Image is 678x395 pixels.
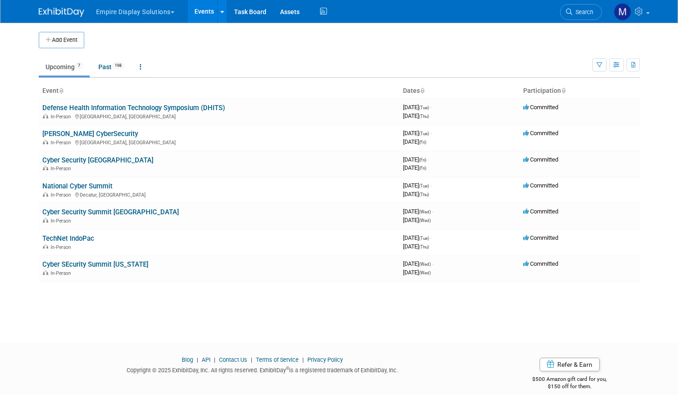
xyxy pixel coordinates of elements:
span: - [430,234,432,241]
span: | [194,356,200,363]
span: [DATE] [403,260,433,267]
span: In-Person [51,114,74,120]
a: Cyber Security Summit [GEOGRAPHIC_DATA] [42,208,179,216]
span: - [428,156,429,163]
span: (Wed) [419,209,431,214]
img: In-Person Event [43,166,48,170]
span: (Wed) [419,270,431,275]
span: [DATE] [403,164,426,171]
span: - [432,208,433,215]
img: In-Person Event [43,114,48,118]
span: [DATE] [403,104,432,111]
span: Committed [523,260,558,267]
span: 7 [75,62,83,69]
img: In-Person Event [43,192,48,197]
span: Committed [523,156,558,163]
span: [DATE] [403,191,429,197]
span: [DATE] [403,112,429,119]
span: [DATE] [403,269,431,276]
span: - [430,182,432,189]
a: Sort by Participation Type [561,87,566,94]
span: | [249,356,255,363]
span: In-Person [51,244,74,250]
span: | [300,356,306,363]
span: In-Person [51,140,74,146]
a: Contact Us [219,356,247,363]
a: Search [560,4,602,20]
span: Committed [523,104,558,111]
span: [DATE] [403,234,432,241]
img: ExhibitDay [39,8,84,17]
span: (Tue) [419,131,429,136]
div: $500 Amazon gift card for you, [500,370,640,390]
div: $150 off for them. [500,383,640,390]
span: [DATE] [403,208,433,215]
span: Committed [523,208,558,215]
span: (Fri) [419,157,426,162]
span: | [212,356,218,363]
img: In-Person Event [43,270,48,275]
span: (Wed) [419,262,431,267]
a: Cyber SEcurity Summit [US_STATE] [42,260,148,268]
a: Privacy Policy [307,356,343,363]
span: [DATE] [403,217,431,223]
span: - [430,130,432,137]
a: TechNet IndoPac [42,234,94,243]
a: Sort by Start Date [420,87,424,94]
span: (Fri) [419,166,426,171]
a: Defense Health Information Technology Symposium (DHITS) [42,104,225,112]
a: Upcoming7 [39,58,90,76]
a: Past198 [92,58,131,76]
span: (Wed) [419,218,431,223]
a: Terms of Service [256,356,299,363]
span: Committed [523,130,558,137]
a: Refer & Earn [540,358,600,371]
a: National Cyber Summit [42,182,112,190]
a: Sort by Event Name [59,87,63,94]
a: [PERSON_NAME] CyberSecurity [42,130,138,138]
span: - [432,260,433,267]
button: Add Event [39,32,84,48]
span: [DATE] [403,138,426,145]
th: Event [39,83,399,99]
span: [DATE] [403,182,432,189]
span: (Thu) [419,244,429,249]
a: Cyber Security [GEOGRAPHIC_DATA] [42,156,153,164]
span: [DATE] [403,243,429,250]
span: Committed [523,234,558,241]
span: 198 [112,62,124,69]
span: [DATE] [403,130,432,137]
img: In-Person Event [43,244,48,249]
div: [GEOGRAPHIC_DATA], [GEOGRAPHIC_DATA] [42,138,396,146]
span: (Fri) [419,140,426,145]
span: (Tue) [419,105,429,110]
th: Participation [520,83,640,99]
span: Search [572,9,593,15]
div: [GEOGRAPHIC_DATA], [GEOGRAPHIC_DATA] [42,112,396,120]
img: In-Person Event [43,140,48,144]
span: In-Person [51,270,74,276]
span: In-Person [51,166,74,172]
img: In-Person Event [43,218,48,223]
span: (Thu) [419,192,429,197]
div: Copyright © 2025 ExhibitDay, Inc. All rights reserved. ExhibitDay is a registered trademark of Ex... [39,364,486,375]
span: [DATE] [403,156,429,163]
span: - [430,104,432,111]
span: (Thu) [419,114,429,119]
div: Decatur, [GEOGRAPHIC_DATA] [42,191,396,198]
span: Committed [523,182,558,189]
th: Dates [399,83,520,99]
span: (Tue) [419,236,429,241]
span: (Tue) [419,183,429,188]
sup: ® [286,366,289,371]
img: Matt h [614,3,631,20]
a: Blog [182,356,193,363]
a: API [202,356,210,363]
span: In-Person [51,192,74,198]
span: In-Person [51,218,74,224]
